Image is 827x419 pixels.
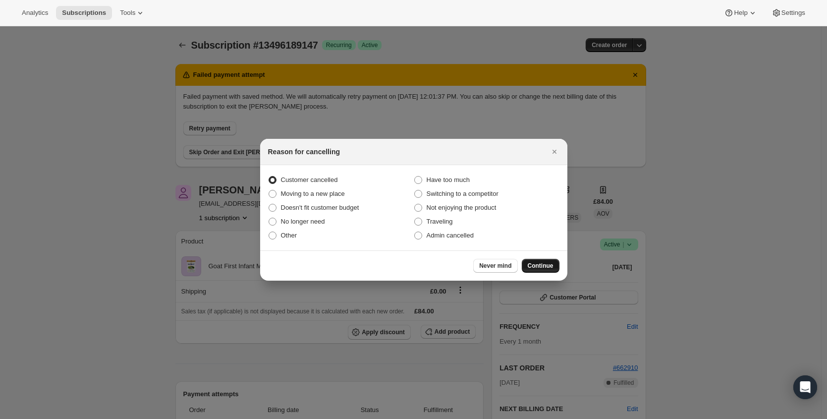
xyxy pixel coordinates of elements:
[766,6,811,20] button: Settings
[281,190,345,197] span: Moving to a new place
[548,145,561,159] button: Close
[427,218,453,225] span: Traveling
[734,9,747,17] span: Help
[120,9,135,17] span: Tools
[427,232,474,239] span: Admin cancelled
[114,6,151,20] button: Tools
[522,259,559,273] button: Continue
[281,218,325,225] span: No longer need
[427,176,470,183] span: Have too much
[62,9,106,17] span: Subscriptions
[281,232,297,239] span: Other
[268,147,340,157] h2: Reason for cancelling
[473,259,517,273] button: Never mind
[281,176,338,183] span: Customer cancelled
[16,6,54,20] button: Analytics
[427,190,498,197] span: Switching to a competitor
[479,262,511,270] span: Never mind
[793,375,817,399] div: Open Intercom Messenger
[528,262,553,270] span: Continue
[56,6,112,20] button: Subscriptions
[781,9,805,17] span: Settings
[281,204,359,211] span: Doesn't fit customer budget
[427,204,496,211] span: Not enjoying the product
[22,9,48,17] span: Analytics
[718,6,763,20] button: Help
